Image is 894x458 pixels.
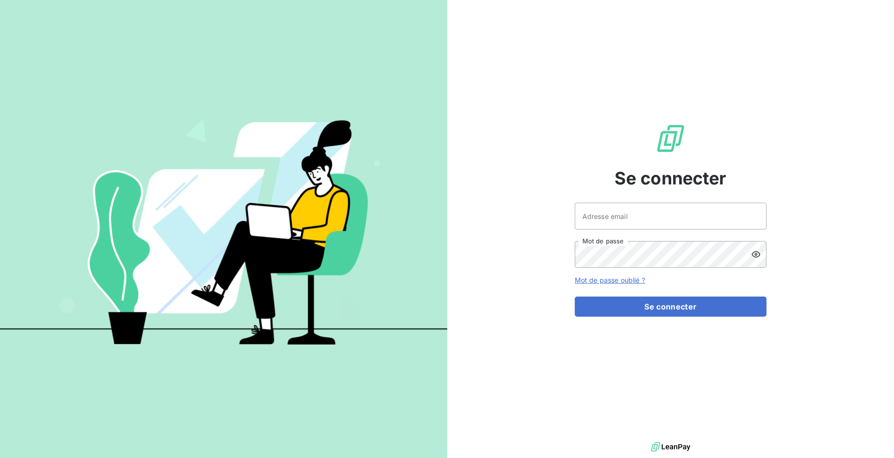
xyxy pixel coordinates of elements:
[655,123,686,154] img: Logo LeanPay
[651,440,690,454] img: logo
[615,165,727,191] span: Se connecter
[575,297,766,317] button: Se connecter
[575,203,766,229] input: placeholder
[575,276,645,284] a: Mot de passe oublié ?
